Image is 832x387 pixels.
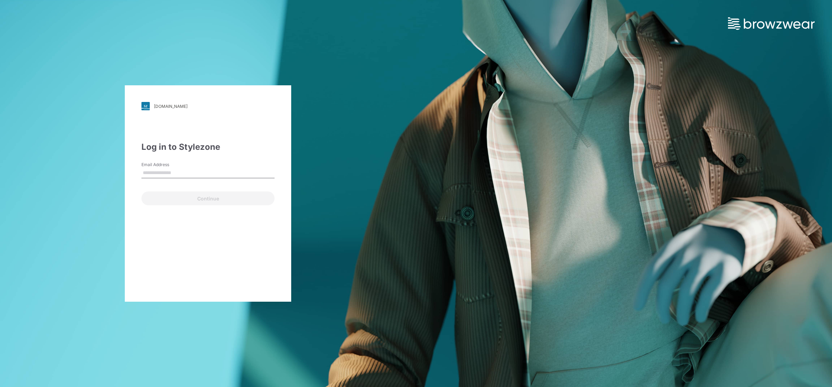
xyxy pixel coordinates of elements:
[141,102,275,110] a: [DOMAIN_NAME]
[141,162,190,168] label: Email Address
[154,104,188,109] div: [DOMAIN_NAME]
[728,17,815,30] img: browzwear-logo.73288ffb.svg
[141,102,150,110] img: svg+xml;base64,PHN2ZyB3aWR0aD0iMjgiIGhlaWdodD0iMjgiIHZpZXdCb3g9IjAgMCAyOCAyOCIgZmlsbD0ibm9uZSIgeG...
[141,141,275,153] div: Log in to Stylezone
